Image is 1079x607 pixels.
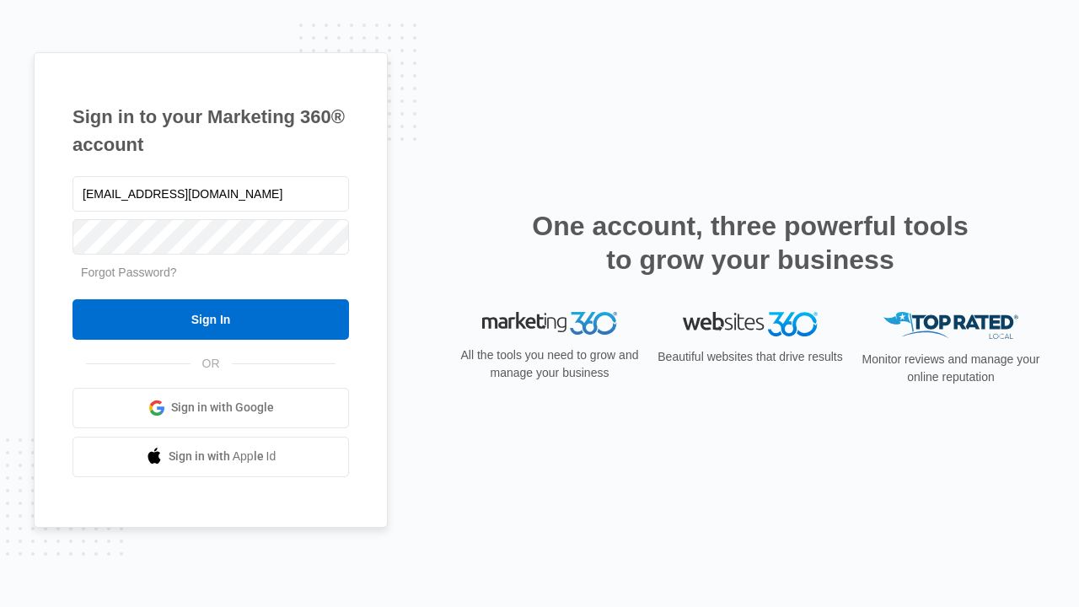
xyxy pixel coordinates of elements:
[856,351,1045,386] p: Monitor reviews and manage your online reputation
[683,312,818,336] img: Websites 360
[81,266,177,279] a: Forgot Password?
[72,103,349,158] h1: Sign in to your Marketing 360® account
[171,399,274,416] span: Sign in with Google
[527,209,974,277] h2: One account, three powerful tools to grow your business
[191,355,232,373] span: OR
[656,348,845,366] p: Beautiful websites that drive results
[72,437,349,477] a: Sign in with Apple Id
[72,176,349,212] input: Email
[883,312,1018,340] img: Top Rated Local
[72,388,349,428] a: Sign in with Google
[169,448,276,465] span: Sign in with Apple Id
[482,312,617,336] img: Marketing 360
[455,346,644,382] p: All the tools you need to grow and manage your business
[72,299,349,340] input: Sign In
